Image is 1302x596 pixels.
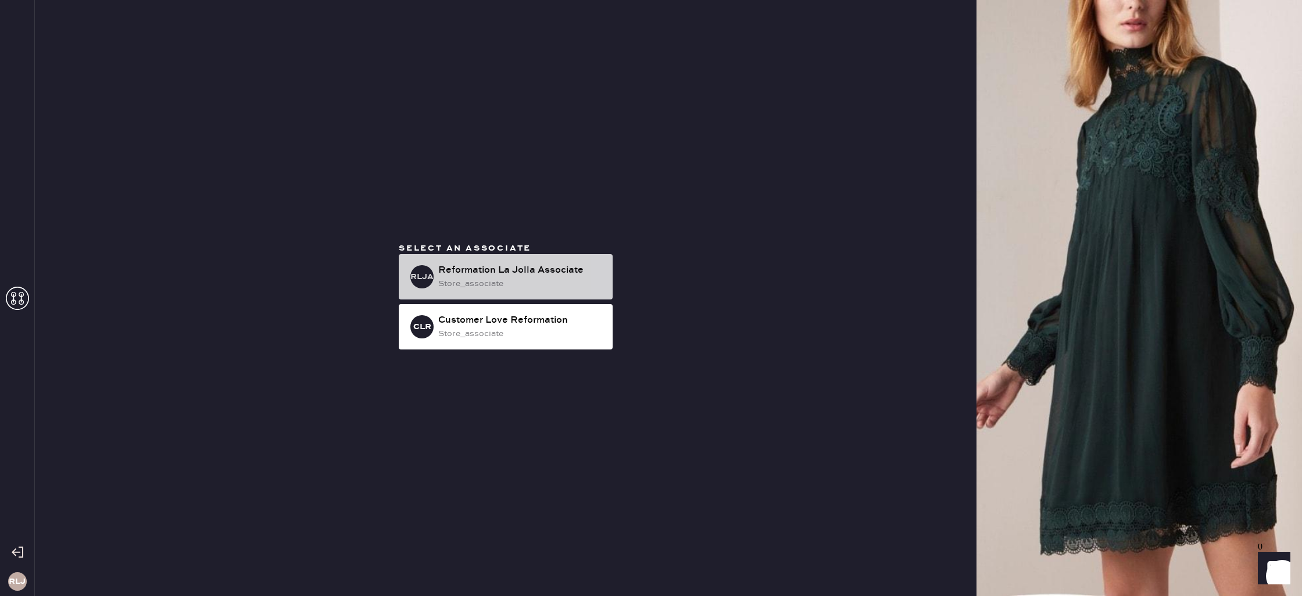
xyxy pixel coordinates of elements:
div: Customer Love Reformation [438,313,603,327]
div: store_associate [438,277,603,290]
iframe: Front Chat [1247,544,1297,594]
div: Reformation La Jolla Associate [438,263,603,277]
h3: CLR [413,323,431,331]
h3: RLJ [9,577,26,586]
span: Select an associate [399,243,531,254]
div: store_associate [438,327,603,340]
h3: RLJA [410,273,434,281]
